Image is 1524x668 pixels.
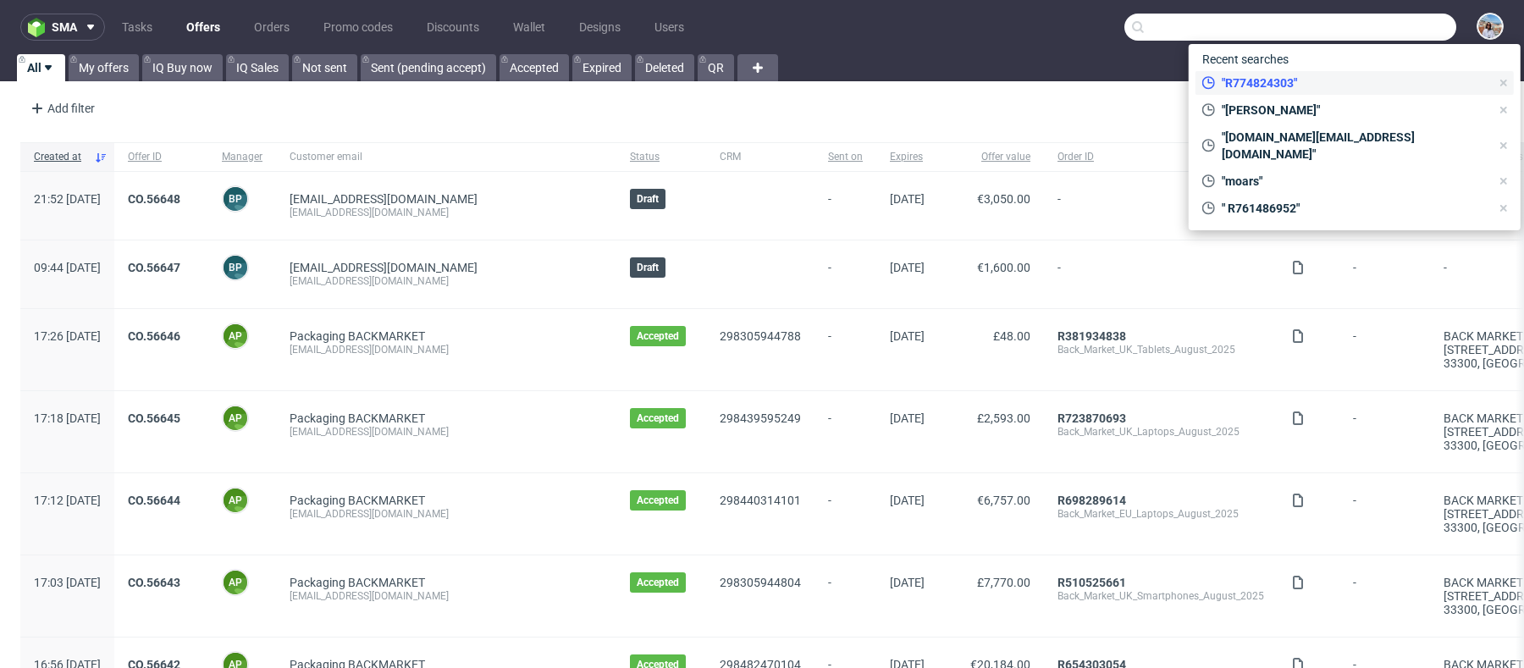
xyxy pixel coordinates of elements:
[1353,411,1416,452] span: -
[224,324,247,348] figcaption: AP
[890,150,925,164] span: Expires
[290,411,425,425] a: Packaging BACKMARKET
[890,192,925,206] span: [DATE]
[698,54,734,81] a: QR
[290,507,603,521] div: [EMAIL_ADDRESS][DOMAIN_NAME]
[292,54,357,81] a: Not sent
[417,14,489,41] a: Discounts
[637,329,679,343] span: Accepted
[977,494,1030,507] span: €6,757.00
[222,150,262,164] span: Manager
[1057,411,1126,425] a: R723870693
[34,494,101,507] span: 17:12 [DATE]
[828,261,863,288] span: -
[34,261,101,274] span: 09:44 [DATE]
[128,150,195,164] span: Offer ID
[244,14,300,41] a: Orders
[290,274,603,288] div: [EMAIL_ADDRESS][DOMAIN_NAME]
[1215,102,1490,119] span: "[PERSON_NAME]"
[1057,329,1126,343] a: R381934838
[637,494,679,507] span: Accepted
[637,192,659,206] span: Draft
[20,14,105,41] button: sma
[290,192,478,206] span: [EMAIL_ADDRESS][DOMAIN_NAME]
[828,329,863,370] span: -
[112,14,163,41] a: Tasks
[290,425,603,439] div: [EMAIL_ADDRESS][DOMAIN_NAME]
[69,54,139,81] a: My offers
[1057,576,1126,589] a: R510525661
[828,192,863,219] span: -
[1057,343,1264,356] div: Back_Market_UK_Tablets_August_2025
[224,489,247,512] figcaption: AP
[993,329,1030,343] span: £48.00
[500,54,569,81] a: Accepted
[128,411,180,425] a: CO.56645
[128,576,180,589] a: CO.56643
[34,411,101,425] span: 17:18 [DATE]
[890,494,925,507] span: [DATE]
[828,576,863,616] span: -
[1478,14,1502,38] img: Marta Kozłowska
[224,187,247,211] figcaption: BP
[1353,494,1416,534] span: -
[720,494,801,507] a: 298440314101
[890,411,925,425] span: [DATE]
[977,192,1030,206] span: €3,050.00
[52,21,77,33] span: sma
[34,150,87,164] span: Created at
[1215,200,1490,217] span: " R761486952"
[572,54,632,81] a: Expired
[828,150,863,164] span: Sent on
[569,14,631,41] a: Designs
[361,54,496,81] a: Sent (pending accept)
[28,18,52,37] img: logo
[290,150,603,164] span: Customer email
[128,329,180,343] a: CO.56646
[224,256,247,279] figcaption: BP
[290,261,478,274] span: [EMAIL_ADDRESS][DOMAIN_NAME]
[637,261,659,274] span: Draft
[290,589,603,603] div: [EMAIL_ADDRESS][DOMAIN_NAME]
[290,576,425,589] a: Packaging BACKMARKET
[630,150,693,164] span: Status
[977,261,1030,274] span: €1,600.00
[828,494,863,534] span: -
[290,343,603,356] div: [EMAIL_ADDRESS][DOMAIN_NAME]
[1057,494,1126,507] a: R698289614
[720,150,801,164] span: CRM
[637,576,679,589] span: Accepted
[1215,75,1490,91] span: "R774824303"
[290,206,603,219] div: [EMAIL_ADDRESS][DOMAIN_NAME]
[1057,261,1264,288] span: -
[34,192,101,206] span: 21:52 [DATE]
[1215,129,1490,163] span: "[DOMAIN_NAME][EMAIL_ADDRESS][DOMAIN_NAME]"
[1057,507,1264,521] div: Back_Market_EU_Laptops_August_2025
[644,14,694,41] a: Users
[224,571,247,594] figcaption: AP
[952,150,1030,164] span: Offer value
[977,576,1030,589] span: £7,770.00
[503,14,555,41] a: Wallet
[128,261,180,274] a: CO.56647
[1353,576,1416,616] span: -
[635,54,694,81] a: Deleted
[977,411,1030,425] span: £2,593.00
[313,14,403,41] a: Promo codes
[828,411,863,452] span: -
[1057,192,1264,219] span: -
[1353,261,1416,288] span: -
[290,494,425,507] a: Packaging BACKMARKET
[142,54,223,81] a: IQ Buy now
[720,329,801,343] a: 298305944788
[176,14,230,41] a: Offers
[128,494,180,507] a: CO.56644
[720,576,801,589] a: 298305944804
[1057,150,1264,164] span: Order ID
[1195,46,1295,73] span: Recent searches
[34,329,101,343] span: 17:26 [DATE]
[1057,589,1264,603] div: Back_Market_UK_Smartphones_August_2025
[720,411,801,425] a: 298439595249
[128,192,180,206] a: CO.56648
[1215,173,1490,190] span: "moars"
